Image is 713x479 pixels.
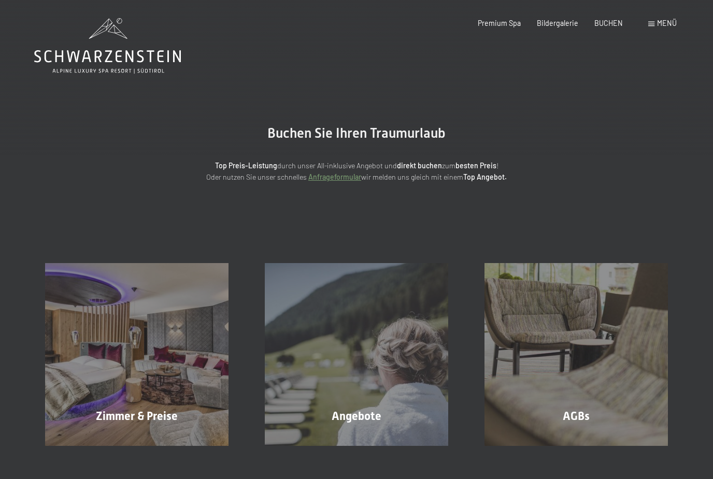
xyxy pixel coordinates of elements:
[594,19,623,27] a: BUCHEN
[215,161,277,170] strong: Top Preis-Leistung
[267,125,446,141] span: Buchen Sie Ihren Traumurlaub
[27,263,247,446] a: Buchung Zimmer & Preise
[537,19,578,27] a: Bildergalerie
[96,410,178,423] span: Zimmer & Preise
[466,263,686,446] a: Buchung AGBs
[397,161,442,170] strong: direkt buchen
[563,410,590,423] span: AGBs
[247,263,466,446] a: Buchung Angebote
[463,172,507,181] strong: Top Angebot.
[308,172,361,181] a: Anfrageformular
[478,19,521,27] a: Premium Spa
[455,161,496,170] strong: besten Preis
[657,19,677,27] span: Menü
[332,410,381,423] span: Angebote
[129,160,584,183] p: durch unser All-inklusive Angebot und zum ! Oder nutzen Sie unser schnelles wir melden uns gleich...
